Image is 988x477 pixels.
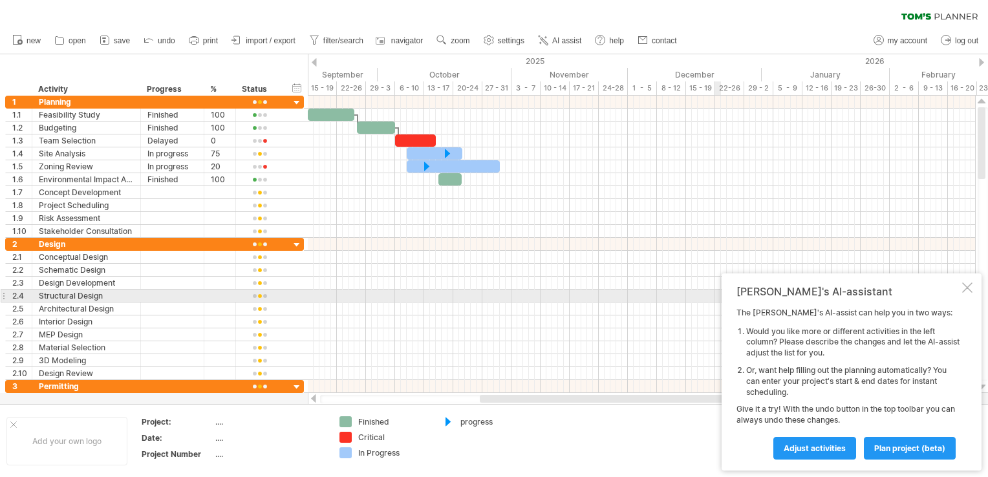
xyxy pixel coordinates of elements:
[39,380,134,392] div: Permitting
[211,134,229,147] div: 0
[9,32,45,49] a: new
[323,36,363,45] span: filter/search
[628,68,762,81] div: December 2025
[358,416,429,427] div: Finished
[39,147,134,160] div: Site Analysis
[211,173,229,185] div: 100
[652,36,677,45] span: contact
[39,186,134,198] div: Concept Development
[870,32,931,49] a: my account
[874,443,945,453] span: plan project (beta)
[12,212,32,224] div: 1.9
[39,134,134,147] div: Team Selection
[374,32,427,49] a: navigator
[12,238,32,250] div: 2
[378,68,511,81] div: October 2025
[746,326,960,359] li: Would you like more or different activities in the left column? Please describe the changes and l...
[802,81,832,95] div: 12 - 16
[38,83,133,96] div: Activity
[12,315,32,328] div: 2.6
[762,68,890,81] div: January 2026
[12,302,32,315] div: 2.5
[39,328,134,341] div: MEP Design
[39,212,134,224] div: Risk Assessment
[736,308,960,459] div: The [PERSON_NAME]'s AI-assist can help you in two ways: Give it a try! With the undo button in th...
[12,354,32,366] div: 2.9
[955,36,978,45] span: log out
[12,277,32,289] div: 2.3
[306,32,367,49] a: filter/search
[744,81,773,95] div: 29 - 2
[686,81,715,95] div: 15 - 19
[12,380,32,392] div: 3
[6,417,127,465] div: Add your own logo
[203,36,218,45] span: print
[657,81,686,95] div: 8 - 12
[39,96,134,108] div: Planning
[12,96,32,108] div: 1
[498,36,524,45] span: settings
[358,447,429,458] div: In Progress
[12,122,32,134] div: 1.2
[12,109,32,121] div: 1.1
[746,365,960,397] li: Or, want help filling out the planning automatically? You can enter your project's start & end da...
[246,36,295,45] span: import / export
[228,32,299,49] a: import / export
[215,449,324,460] div: ....
[12,173,32,185] div: 1.6
[541,81,570,95] div: 10 - 14
[773,81,802,95] div: 5 - 9
[308,81,337,95] div: 15 - 19
[552,36,581,45] span: AI assist
[482,81,511,95] div: 27 - 31
[938,32,982,49] a: log out
[242,83,276,96] div: Status
[592,32,628,49] a: help
[12,186,32,198] div: 1.7
[142,416,213,427] div: Project:
[142,432,213,443] div: Date:
[147,109,197,121] div: Finished
[211,122,229,134] div: 100
[634,32,681,49] a: contact
[39,160,134,173] div: Zoning Review
[158,36,175,45] span: undo
[12,199,32,211] div: 1.8
[460,416,531,427] div: progress
[736,285,960,298] div: [PERSON_NAME]'s AI-assistant
[39,315,134,328] div: Interior Design
[948,81,977,95] div: 16 - 20
[39,277,134,289] div: Design Development
[210,83,228,96] div: %
[784,443,846,453] span: Adjust activities
[147,134,197,147] div: Delayed
[51,32,90,49] a: open
[12,367,32,379] div: 2.10
[391,36,423,45] span: navigator
[628,81,657,95] div: 1 - 5
[39,225,134,237] div: Stakeholder Consultation
[453,81,482,95] div: 20-24
[186,32,222,49] a: print
[39,354,134,366] div: 3D Modeling
[358,432,429,443] div: Critical
[12,341,32,354] div: 2.8
[211,109,229,121] div: 100
[861,81,890,95] div: 26-30
[39,302,134,315] div: Architectural Design
[39,122,134,134] div: Budgeting
[39,238,134,250] div: Design
[919,81,948,95] div: 9 - 13
[147,160,197,173] div: In progress
[211,160,229,173] div: 20
[27,36,41,45] span: new
[12,290,32,302] div: 2.4
[337,81,366,95] div: 22-26
[480,32,528,49] a: settings
[147,83,197,96] div: Progress
[215,416,324,427] div: ....
[511,68,628,81] div: November 2025
[890,81,919,95] div: 2 - 6
[12,251,32,263] div: 2.1
[39,290,134,302] div: Structural Design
